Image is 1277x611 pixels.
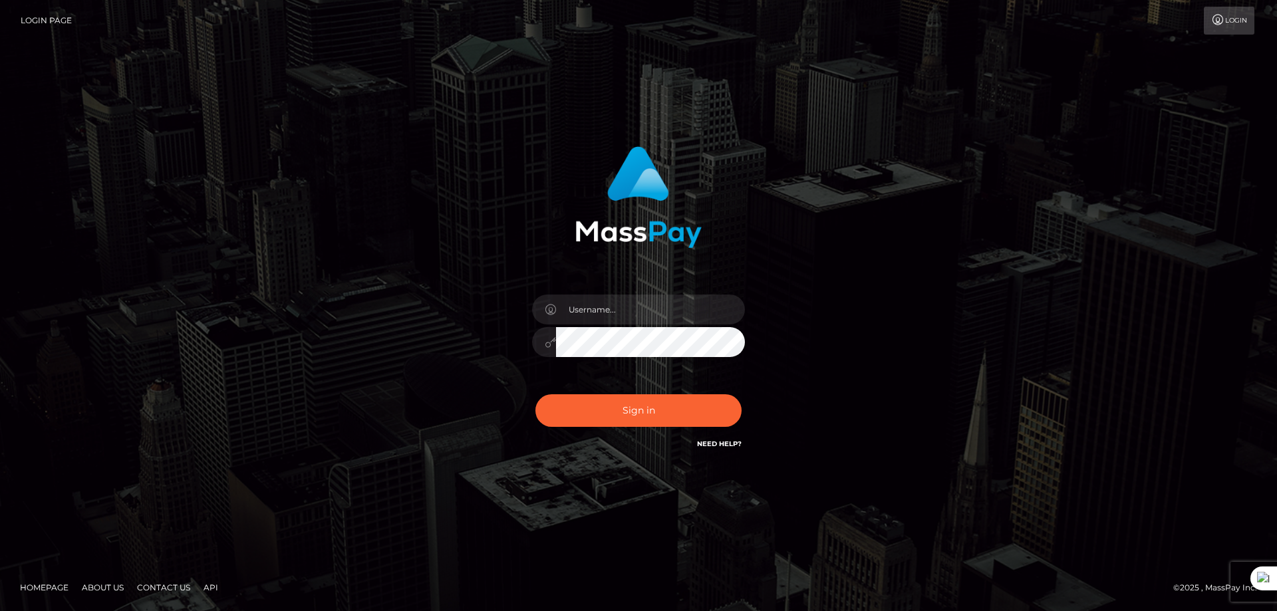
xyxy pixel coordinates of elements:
[76,577,129,598] a: About Us
[198,577,223,598] a: API
[1204,7,1254,35] a: Login
[21,7,72,35] a: Login Page
[15,577,74,598] a: Homepage
[1173,580,1267,595] div: © 2025 , MassPay Inc.
[697,439,742,448] a: Need Help?
[556,295,745,324] input: Username...
[535,394,742,427] button: Sign in
[132,577,196,598] a: Contact Us
[575,146,702,248] img: MassPay Login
